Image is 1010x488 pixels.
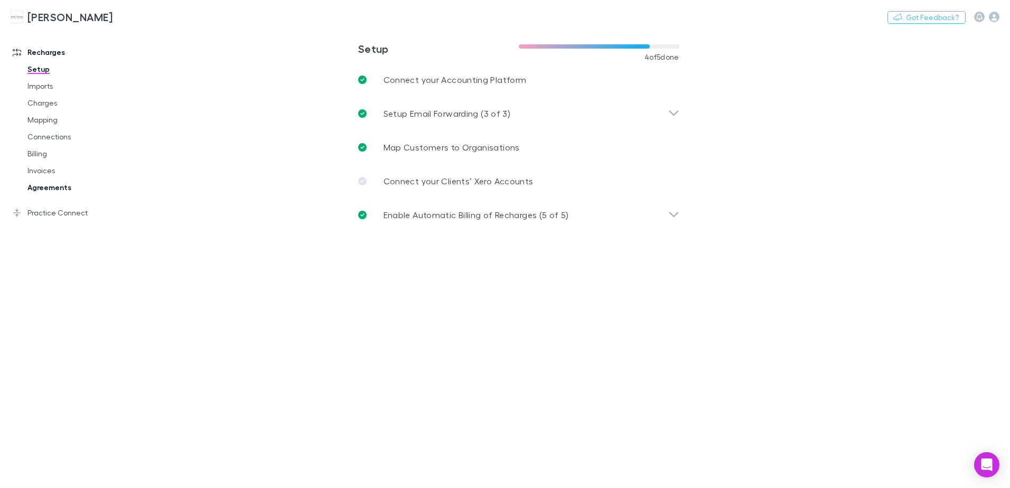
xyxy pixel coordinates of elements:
a: Invoices [17,162,143,179]
img: Hales Douglass's Logo [11,11,23,23]
p: Enable Automatic Billing of Recharges (5 of 5) [384,209,569,221]
div: Open Intercom Messenger [974,452,999,477]
a: [PERSON_NAME] [4,4,119,30]
div: Setup Email Forwarding (3 of 3) [350,97,688,130]
a: Charges [17,95,143,111]
div: Enable Automatic Billing of Recharges (5 of 5) [350,198,688,232]
button: Got Feedback? [887,11,966,24]
p: Connect your Accounting Platform [384,73,527,86]
span: 4 of 5 done [644,53,679,61]
a: Agreements [17,179,143,196]
h3: [PERSON_NAME] [27,11,113,23]
a: Practice Connect [2,204,143,221]
p: Setup Email Forwarding (3 of 3) [384,107,510,120]
a: Imports [17,78,143,95]
a: Setup [17,61,143,78]
a: Billing [17,145,143,162]
h3: Setup [358,42,519,55]
a: Map Customers to Organisations [350,130,688,164]
a: Recharges [2,44,143,61]
p: Connect your Clients’ Xero Accounts [384,175,534,187]
a: Mapping [17,111,143,128]
a: Connect your Clients’ Xero Accounts [350,164,688,198]
p: Map Customers to Organisations [384,141,520,154]
a: Connect your Accounting Platform [350,63,688,97]
a: Connections [17,128,143,145]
